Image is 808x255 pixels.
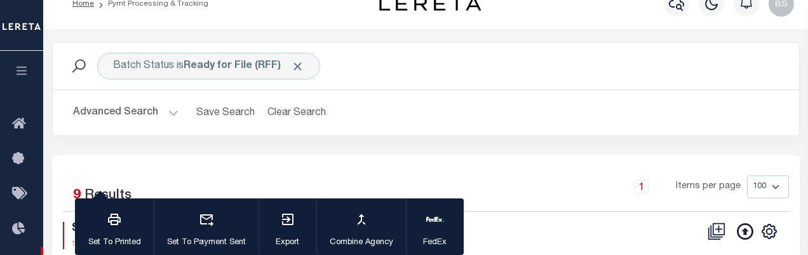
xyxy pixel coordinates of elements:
[73,189,81,202] span: 9
[635,180,649,194] a: 1
[262,100,332,125] button: Clear Search
[196,240,239,249] p: Total Tax Lines
[97,53,320,79] div: Batch Status is
[73,100,178,125] button: Advanced Search
[676,180,741,194] span: Items per page
[84,186,131,206] label: Results
[196,222,239,236] h4: 610
[72,222,172,236] h4: $1,858,437.88
[291,60,304,73] span: Click to Remove
[72,240,172,249] p: Total Agency Payment Due Amount
[189,100,262,125] button: Save Search
[184,61,304,71] b: Ready for File (RFF)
